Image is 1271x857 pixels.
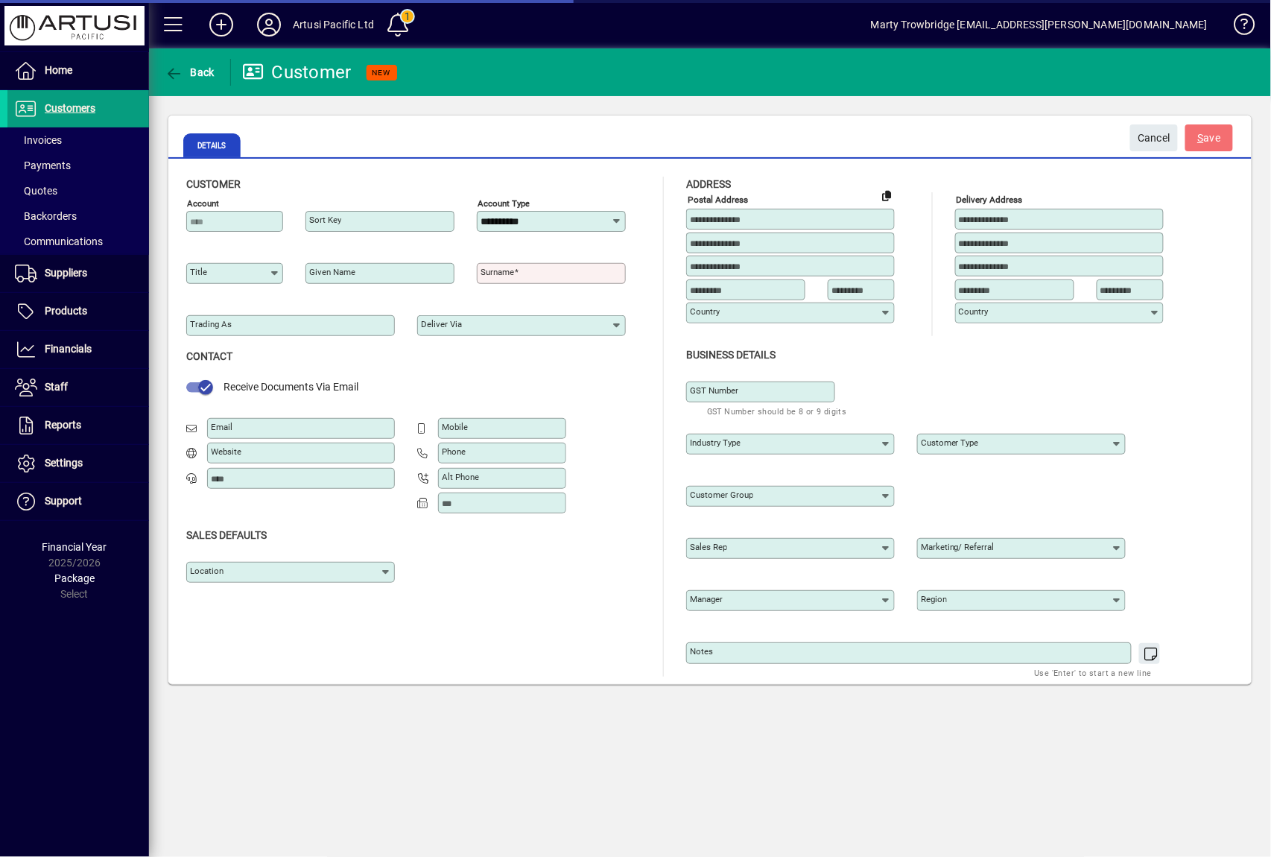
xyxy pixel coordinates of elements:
[187,198,219,209] mat-label: Account
[7,178,149,203] a: Quotes
[1185,124,1233,151] button: Save
[45,495,82,507] span: Support
[190,319,232,329] mat-label: Trading as
[309,267,355,277] mat-label: Given name
[15,159,71,171] span: Payments
[707,402,847,420] mat-hint: GST Number should be 8 or 9 digits
[161,59,218,86] button: Back
[186,529,267,541] span: Sales defaults
[481,267,514,277] mat-label: Surname
[190,267,207,277] mat-label: Title
[7,445,149,482] a: Settings
[45,419,81,431] span: Reports
[7,293,149,330] a: Products
[921,437,979,448] mat-label: Customer type
[165,66,215,78] span: Back
[690,490,753,500] mat-label: Customer group
[959,306,989,317] mat-label: Country
[7,255,149,292] a: Suppliers
[690,542,727,552] mat-label: Sales rep
[45,343,92,355] span: Financials
[45,381,68,393] span: Staff
[690,646,713,657] mat-label: Notes
[7,331,149,368] a: Financials
[183,133,241,157] span: Details
[7,127,149,153] a: Invoices
[186,350,232,362] span: Contact
[293,13,374,37] div: Artusi Pacific Ltd
[690,594,723,604] mat-label: Manager
[871,13,1208,37] div: Marty Trowbridge [EMAIL_ADDRESS][PERSON_NAME][DOMAIN_NAME]
[242,60,352,84] div: Customer
[190,566,224,576] mat-label: Location
[197,11,245,38] button: Add
[245,11,293,38] button: Profile
[686,349,776,361] span: Business details
[875,183,898,207] button: Copy to Delivery address
[7,369,149,406] a: Staff
[45,457,83,469] span: Settings
[690,306,720,317] mat-label: Country
[15,134,62,146] span: Invoices
[7,407,149,444] a: Reports
[7,203,149,229] a: Backorders
[1198,132,1204,144] span: S
[149,59,231,86] app-page-header-button: Back
[7,483,149,520] a: Support
[421,319,462,329] mat-label: Deliver via
[442,472,479,482] mat-label: Alt Phone
[186,178,241,190] span: Customer
[211,422,232,432] mat-label: Email
[442,422,468,432] mat-label: Mobile
[921,594,947,604] mat-label: Region
[1198,126,1221,151] span: ave
[42,541,107,553] span: Financial Year
[45,267,87,279] span: Suppliers
[7,52,149,89] a: Home
[921,542,995,552] mat-label: Marketing/ Referral
[686,178,731,190] span: Address
[15,235,103,247] span: Communications
[15,185,57,197] span: Quotes
[690,385,738,396] mat-label: GST Number
[309,215,341,225] mat-label: Sort key
[1138,126,1170,151] span: Cancel
[373,68,391,78] span: NEW
[7,153,149,178] a: Payments
[1035,664,1152,681] mat-hint: Use 'Enter' to start a new line
[690,437,741,448] mat-label: Industry type
[478,198,530,209] mat-label: Account Type
[442,446,466,457] mat-label: Phone
[54,572,95,584] span: Package
[1130,124,1178,151] button: Cancel
[45,102,95,114] span: Customers
[45,305,87,317] span: Products
[7,229,149,254] a: Communications
[45,64,72,76] span: Home
[224,381,358,393] span: Receive Documents Via Email
[15,210,77,222] span: Backorders
[1223,3,1252,51] a: Knowledge Base
[211,446,241,457] mat-label: Website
